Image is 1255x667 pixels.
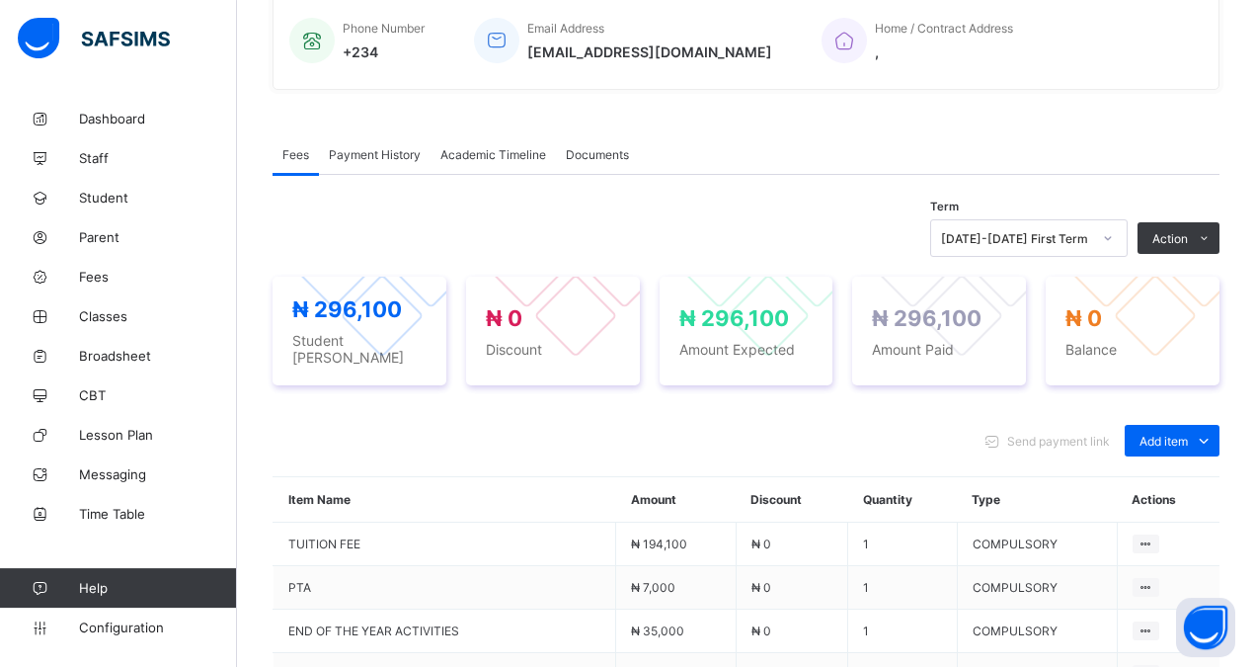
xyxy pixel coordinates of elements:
[1117,477,1219,523] th: Actions
[288,537,600,551] span: TUITION FEE
[18,18,170,59] img: safsims
[329,147,421,162] span: Payment History
[957,610,1117,653] td: COMPULSORY
[1065,341,1200,358] span: Balance
[79,387,237,403] span: CBT
[631,580,675,595] span: ₦ 7,000
[848,523,958,566] td: 1
[631,624,684,638] span: ₦ 35,000
[288,580,600,595] span: PTA
[274,477,616,523] th: Item Name
[679,341,814,358] span: Amount Expected
[872,341,1006,358] span: Amount Paid
[79,620,236,635] span: Configuration
[848,477,958,523] th: Quantity
[292,332,427,366] span: Student [PERSON_NAME]
[486,341,620,358] span: Discount
[343,43,425,60] span: +234
[631,537,687,551] span: ₦ 194,100
[79,308,237,324] span: Classes
[1007,434,1110,449] span: Send payment link
[1139,434,1188,449] span: Add item
[736,477,847,523] th: Discount
[343,21,425,36] span: Phone Number
[79,466,237,482] span: Messaging
[79,506,237,522] span: Time Table
[527,21,604,36] span: Email Address
[616,477,737,523] th: Amount
[79,111,237,126] span: Dashboard
[282,147,309,162] span: Fees
[1152,231,1188,246] span: Action
[875,21,1013,36] span: Home / Contract Address
[79,580,236,596] span: Help
[957,566,1117,610] td: COMPULSORY
[79,348,237,364] span: Broadsheet
[957,477,1117,523] th: Type
[79,150,237,166] span: Staff
[679,305,789,331] span: ₦ 296,100
[930,200,959,213] span: Term
[875,43,1013,60] span: ,
[1065,305,1102,331] span: ₦ 0
[751,537,771,551] span: ₦ 0
[288,624,600,638] span: END OF THE YEAR ACTIVITIES
[79,427,237,443] span: Lesson Plan
[79,269,237,285] span: Fees
[79,229,237,245] span: Parent
[872,305,981,331] span: ₦ 296,100
[1176,598,1235,657] button: Open asap
[941,231,1091,246] div: [DATE]-[DATE] First Term
[527,43,772,60] span: [EMAIL_ADDRESS][DOMAIN_NAME]
[751,624,771,638] span: ₦ 0
[566,147,629,162] span: Documents
[440,147,546,162] span: Academic Timeline
[486,305,522,331] span: ₦ 0
[957,523,1117,566] td: COMPULSORY
[751,580,771,595] span: ₦ 0
[848,566,958,610] td: 1
[79,190,237,206] span: Student
[292,296,402,322] span: ₦ 296,100
[848,610,958,653] td: 1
